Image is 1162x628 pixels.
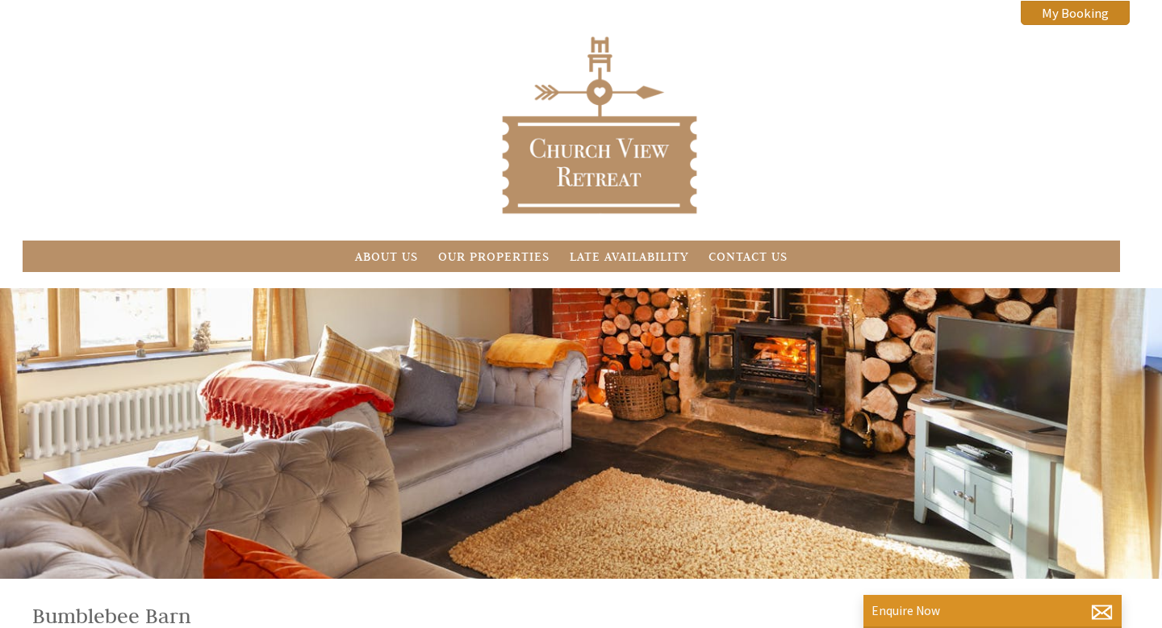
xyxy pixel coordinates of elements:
a: About Us [355,249,418,264]
img: Church View Retreat [499,32,700,217]
a: Late Availability [570,249,688,264]
a: Contact Us [708,249,788,264]
a: Our Properties [438,249,550,264]
p: Enquire Now [871,603,1114,618]
a: My Booking [1021,1,1130,25]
